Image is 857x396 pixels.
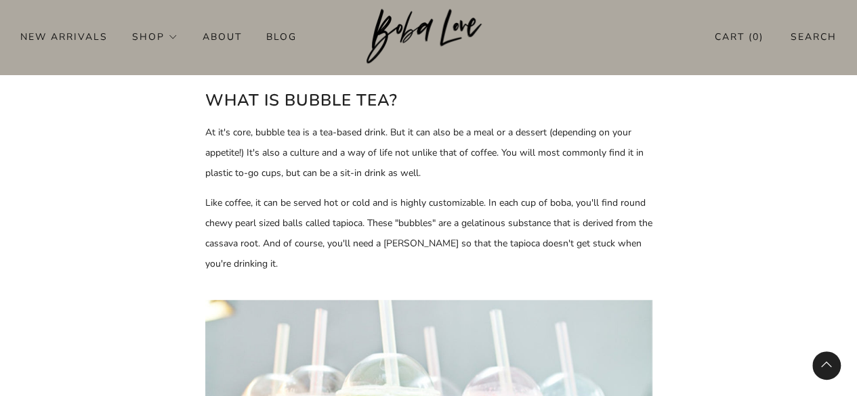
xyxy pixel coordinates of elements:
a: Search [791,26,837,48]
a: Shop [132,26,178,47]
p: At it's core, bubble tea is a tea-based drink. But it can also be a meal or a dessert (depending ... [205,123,652,183]
a: Boba Love [367,9,490,65]
a: About [203,26,242,47]
h2: What is bubble tea? [205,87,652,113]
a: Blog [266,26,297,47]
items-count: 0 [753,30,759,43]
a: Cart [715,26,764,48]
back-to-top-button: Back to top [812,351,841,380]
a: New Arrivals [20,26,108,47]
p: Like coffee, it can be served hot or cold and is highly customizable. In each cup of boba, you'll... [205,193,652,274]
img: Boba Love [367,9,490,64]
